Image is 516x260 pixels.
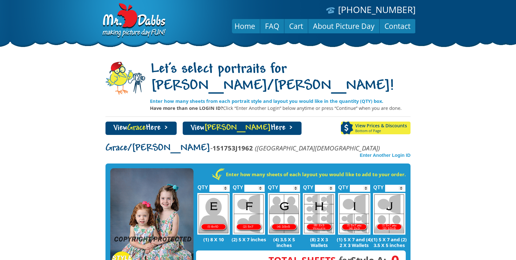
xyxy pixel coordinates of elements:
[268,178,278,193] label: QTY
[213,143,253,152] strong: 151753J1962
[308,18,379,34] a: About Picture Day
[150,61,411,95] h1: Let's select portraits for [PERSON_NAME]/[PERSON_NAME]!
[105,122,177,135] a: ViewGraceHere >
[150,105,223,111] strong: Have more than one LOGIN ID?
[338,178,349,193] label: QTY
[268,193,300,235] img: G
[303,178,314,193] label: QTY
[380,18,415,34] a: Contact
[105,143,210,153] span: Grace/[PERSON_NAME]
[204,124,271,132] span: [PERSON_NAME]
[355,129,411,133] span: Bottom of Page
[372,237,407,248] p: (1) 5 X 7 and (2) 3.5 X 5 inches
[360,153,411,158] a: Enter Another Login ID
[105,62,145,95] img: camera-mascot
[373,193,405,235] img: J
[226,171,406,177] strong: Enter how many sheets of each layout you would like to add to your order.
[105,144,380,152] p: -
[266,237,302,248] p: (4) 3.5 X 5 inches
[150,104,411,111] p: Click “Enter Another Login” below anytime or press “Continue” when you are done.
[260,18,284,34] a: FAQ
[338,3,416,16] a: [PHONE_NUMBER]
[233,193,265,235] img: F
[183,122,302,135] a: View[PERSON_NAME]Here >
[338,193,370,235] img: I
[230,18,260,34] a: Home
[231,237,267,242] p: (2) 5 X 7 inches
[303,193,335,235] img: H
[100,3,166,39] img: Dabbs Company
[127,124,146,132] span: Grace
[197,193,230,235] img: E
[302,237,337,248] p: (8) 2 X 3 Wallets
[233,178,243,193] label: QTY
[150,98,383,104] strong: Enter how many sheets from each portrait style and layout you would like in the quantity (QTY) box.
[336,237,372,248] p: (1) 5 X 7 and (4) 2 X 3 Wallets
[196,237,231,242] p: (1) 8 X 10
[341,122,411,134] a: View Prices & DiscountsBottom of Page
[255,143,380,152] em: ([GEOGRAPHIC_DATA][DEMOGRAPHIC_DATA])
[284,18,308,34] a: Cart
[373,178,384,193] label: QTY
[198,178,208,193] label: QTY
